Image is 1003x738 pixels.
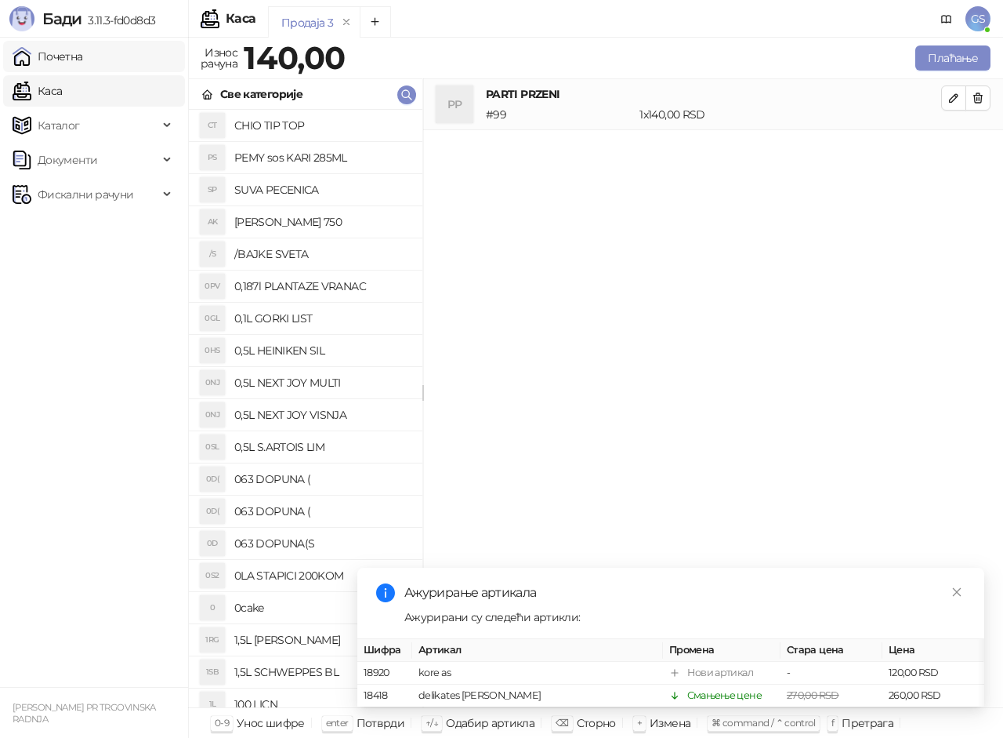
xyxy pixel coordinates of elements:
[360,6,391,38] button: Add tab
[483,106,636,123] div: # 99
[226,13,255,25] div: Каса
[189,110,422,707] div: grid
[951,587,962,598] span: close
[234,177,410,202] h4: SUVA PECENICA
[200,145,225,170] div: PS
[234,499,410,524] h4: 063 DOPUNA (
[234,209,410,234] h4: [PERSON_NAME] 750
[915,45,990,71] button: Плаћање
[636,106,944,123] div: 1 x 140,00 RSD
[412,639,663,662] th: Артикал
[577,713,616,733] div: Сторно
[234,306,410,331] h4: 0,1L GORKI LIST
[882,639,984,662] th: Цена
[234,531,410,556] h4: 063 DOPUNA(S
[200,434,225,460] div: 0SL
[663,639,780,662] th: Промена
[948,583,965,601] a: Close
[234,660,410,685] h4: 1,5L SCHWEPPES BL
[637,717,642,729] span: +
[200,692,225,717] div: 1L
[237,713,305,733] div: Унос шифре
[200,531,225,556] div: 0D
[780,662,882,685] td: -
[357,662,412,685] td: 18920
[38,110,80,141] span: Каталог
[200,402,225,427] div: 0NJ
[336,16,357,29] button: remove
[215,717,229,729] span: 0-9
[200,242,225,267] div: /S
[412,662,663,685] td: kore as
[357,639,412,662] th: Шифра
[965,6,990,31] span: GS
[9,6,34,31] img: Logo
[200,306,225,331] div: 0GL
[556,717,568,729] span: ⌫
[436,85,473,123] div: PP
[882,685,984,707] td: 260,00 RSD
[326,717,349,729] span: enter
[200,563,225,588] div: 0S2
[197,42,241,74] div: Износ рачуна
[200,338,225,363] div: 0HS
[234,370,410,395] h4: 0,5L NEXT JOY MULTI
[38,144,97,176] span: Документи
[13,41,83,72] a: Почетна
[234,434,410,460] h4: 0,5L S.ARTOIS LIM
[687,665,753,681] div: Нови артикал
[404,583,965,602] div: Ажурирање артикала
[200,595,225,620] div: 0
[200,177,225,202] div: SP
[200,274,225,299] div: 0PV
[831,717,834,729] span: f
[42,9,81,28] span: Бади
[446,713,534,733] div: Одабир артикла
[220,85,302,103] div: Све категорије
[234,595,410,620] h4: 0cake
[234,563,410,588] h4: 0LA STAPICI 200KOM
[934,6,959,31] a: Документација
[404,609,965,626] div: Ажурирани су следећи артикли:
[486,85,941,103] h4: PARTI PRZENI
[357,713,405,733] div: Потврди
[200,113,225,138] div: CT
[234,627,410,653] h4: 1,5L [PERSON_NAME]
[81,13,155,27] span: 3.11.3-fd0d8d3
[842,713,893,733] div: Претрага
[412,685,663,707] td: delikates [PERSON_NAME]
[650,713,690,733] div: Измена
[13,75,62,107] a: Каса
[13,702,156,725] small: [PERSON_NAME] PR TRGOVINSKA RADNJA
[38,179,133,210] span: Фискални рачуни
[357,685,412,707] td: 18418
[234,467,410,492] h4: 063 DOPUNA (
[234,242,410,267] h4: /BAJKE SVETA
[712,717,816,729] span: ⌘ command / ⌃ control
[200,370,225,395] div: 0NJ
[244,38,345,77] strong: 140,00
[787,689,839,701] span: 270,00 RSD
[281,14,333,31] div: Продаја 3
[200,627,225,653] div: 1RG
[200,209,225,234] div: AK
[234,338,410,363] h4: 0,5L HEINIKEN SIL
[200,499,225,524] div: 0D(
[234,692,410,717] h4: 100 LICN
[780,639,882,662] th: Стара цена
[200,660,225,685] div: 1SB
[234,145,410,170] h4: PEMY sos KARI 285ML
[234,402,410,427] h4: 0,5L NEXT JOY VISNJA
[882,662,984,685] td: 120,00 RSD
[687,688,762,703] div: Смањење цене
[234,113,410,138] h4: CHIO TIP TOP
[376,583,395,602] span: info-circle
[200,467,225,492] div: 0D(
[234,274,410,299] h4: 0,187l PLANTAZE VRANAC
[425,717,438,729] span: ↑/↓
